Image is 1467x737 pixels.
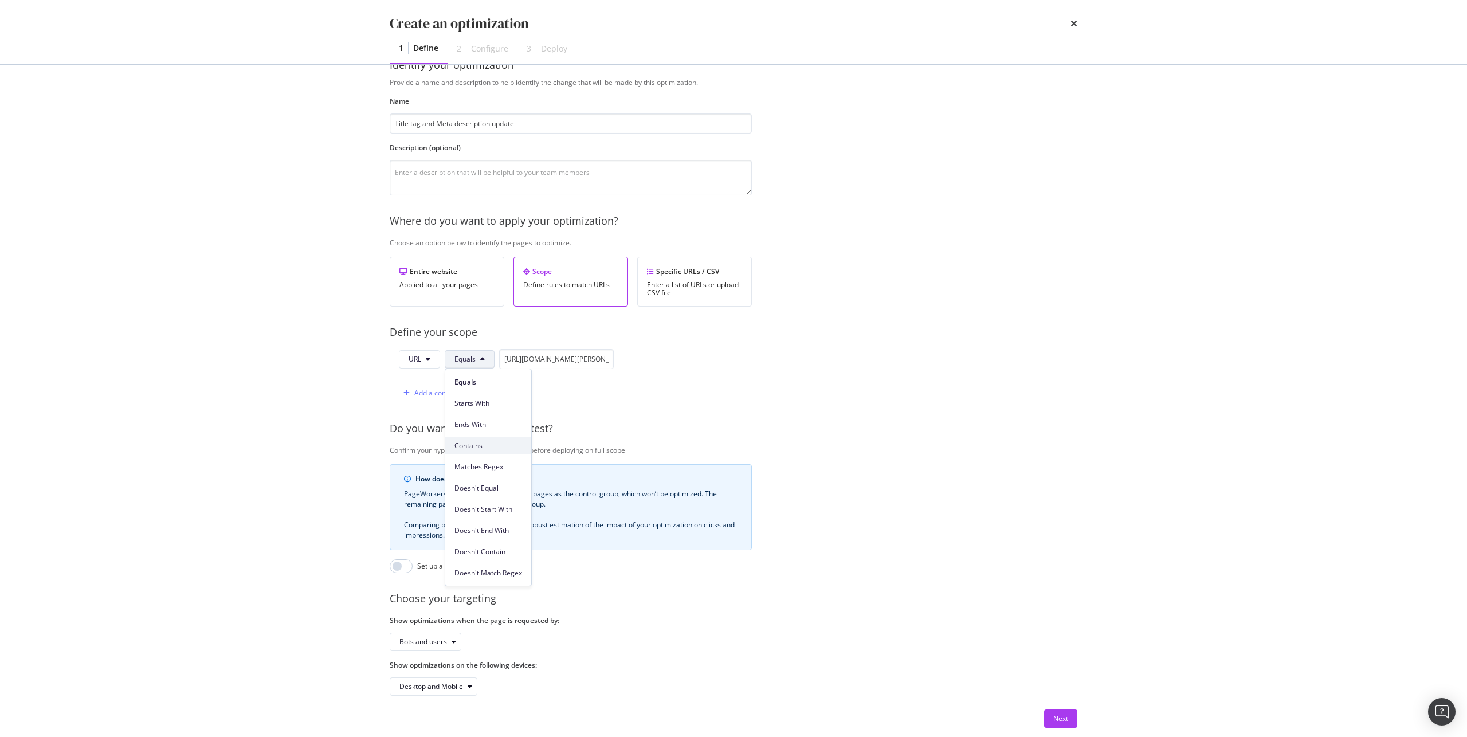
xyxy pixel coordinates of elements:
[457,43,461,54] div: 2
[390,214,1134,229] div: Where do you want to apply your optimization?
[390,238,1134,248] div: Choose an option below to identify the pages to optimize.
[413,42,438,54] div: Define
[454,377,522,387] span: Equals
[399,638,447,645] div: Bots and users
[399,683,463,690] div: Desktop and Mobile
[415,474,738,484] div: How does it work?
[390,143,752,152] label: Description (optional)
[523,266,618,276] div: Scope
[390,445,1134,455] div: Confirm your hypothesis on a variant group before deploying on full scope
[454,462,522,472] span: Matches Regex
[390,616,752,625] label: Show optimizations when the page is requested by:
[390,113,752,134] input: Enter an optimization name to easily find it back
[417,561,472,571] div: Set up a split test
[454,526,522,536] span: Doesn't End With
[390,677,477,696] button: Desktop and Mobile
[399,350,440,369] button: URL
[390,660,752,670] label: Show optimizations on the following devices:
[471,43,508,54] div: Configure
[409,354,421,364] span: URL
[647,266,742,276] div: Specific URLs / CSV
[390,421,1134,436] div: Do you want to set up a split test?
[527,43,531,54] div: 3
[399,266,495,276] div: Entire website
[454,420,522,430] span: Ends With
[454,483,522,493] span: Doesn't Equal
[1070,14,1077,33] div: times
[454,441,522,451] span: Contains
[399,384,464,402] button: Add a condition
[523,281,618,289] div: Define rules to match URLs
[390,14,529,33] div: Create an optimization
[1044,709,1077,728] button: Next
[414,388,464,398] div: Add a condition
[399,42,403,54] div: 1
[390,325,1134,340] div: Define your scope
[454,568,522,578] span: Doesn't Match Regex
[1428,698,1456,726] div: Open Intercom Messenger
[399,281,495,289] div: Applied to all your pages
[647,281,742,297] div: Enter a list of URLs or upload CSV file
[390,464,752,550] div: info banner
[404,489,738,540] div: PageWorkers will randomly select X% of pages as the control group, which won’t be optimized. The ...
[454,504,522,515] span: Doesn't Start With
[454,398,522,409] span: Starts With
[390,77,1134,87] div: Provide a name and description to help identify the change that will be made by this optimization.
[541,43,567,54] div: Deploy
[1053,714,1068,723] div: Next
[390,591,1134,606] div: Choose your targeting
[390,96,752,106] label: Name
[454,547,522,557] span: Doesn't Contain
[390,633,461,651] button: Bots and users
[445,350,495,369] button: Equals
[390,58,1077,73] div: Identify your optimization
[454,354,476,364] span: Equals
